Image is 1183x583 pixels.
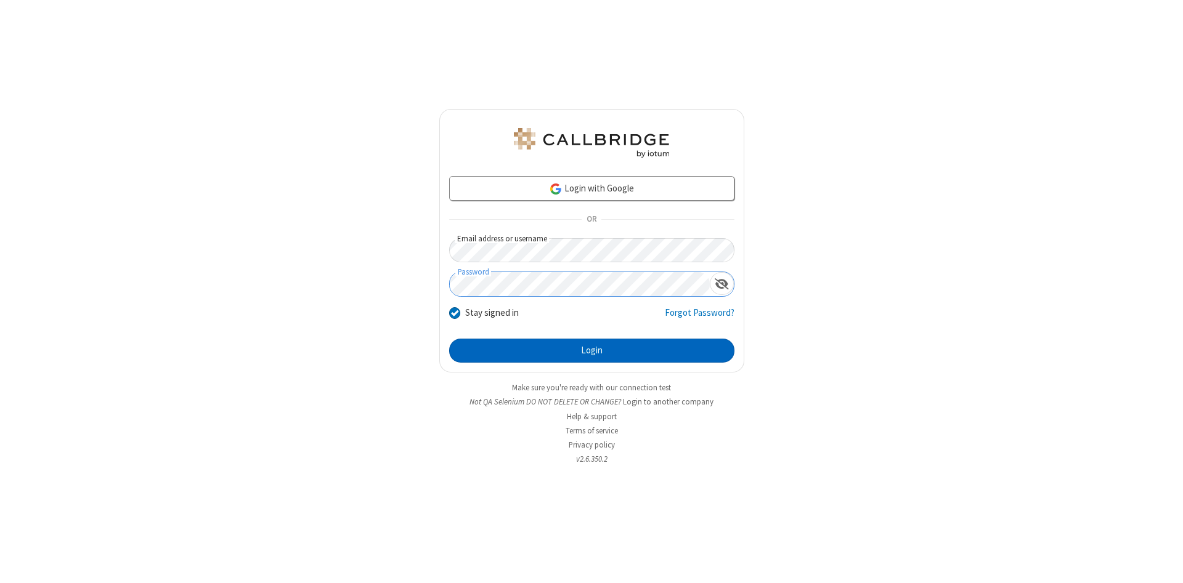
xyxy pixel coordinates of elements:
a: Privacy policy [569,440,615,450]
a: Terms of service [566,425,618,436]
input: Password [450,272,710,296]
img: google-icon.png [549,182,563,196]
label: Stay signed in [465,306,519,320]
input: Email address or username [449,238,734,262]
img: QA Selenium DO NOT DELETE OR CHANGE [511,128,672,158]
li: v2.6.350.2 [439,453,744,465]
span: OR [582,211,601,228]
button: Login [449,339,734,363]
li: Not QA Selenium DO NOT DELETE OR CHANGE? [439,396,744,408]
a: Forgot Password? [665,306,734,329]
a: Make sure you're ready with our connection test [512,382,671,393]
div: Show password [710,272,734,295]
a: Login with Google [449,176,734,201]
a: Help & support [567,411,617,422]
button: Login to another company [623,396,713,408]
